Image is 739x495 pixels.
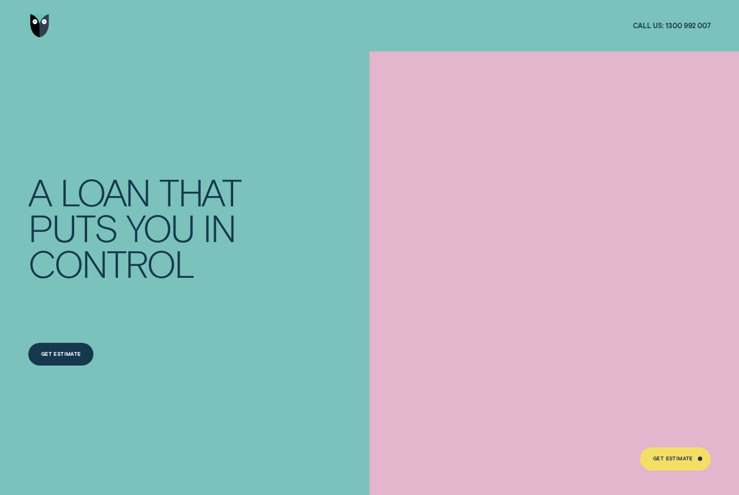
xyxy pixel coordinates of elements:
span: Call us: [633,21,664,30]
h4: A LOAN THAT PUTS YOU IN CONTROL [28,173,250,281]
a: Call us:1300 992 007 [633,21,711,30]
a: Get Estimate [640,447,710,471]
span: 1300 992 007 [665,21,710,30]
img: Wisr [30,14,50,37]
a: Get Estimate [28,343,94,366]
